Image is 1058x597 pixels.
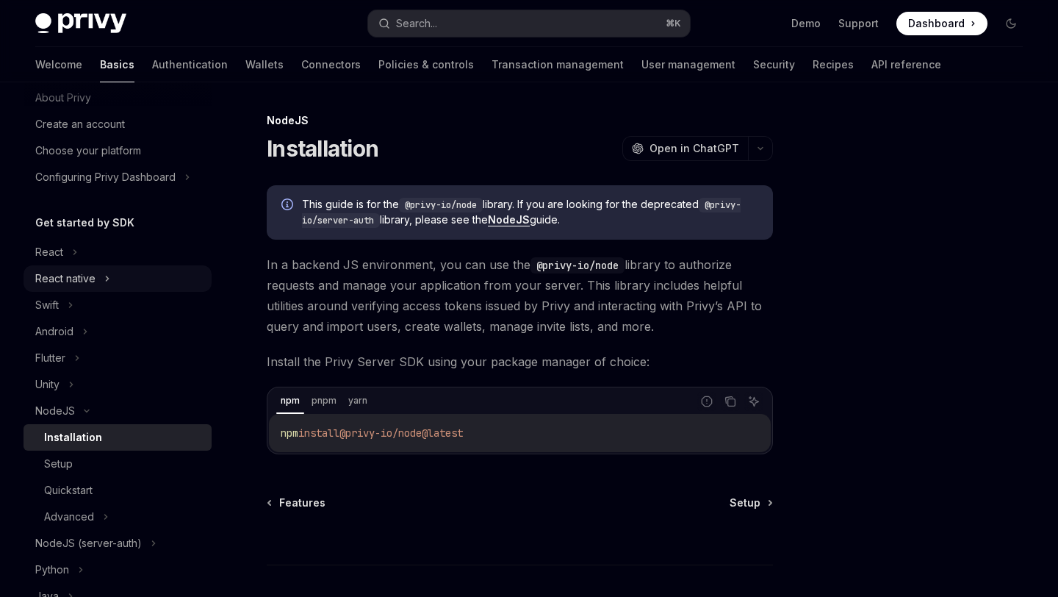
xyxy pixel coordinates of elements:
h5: Get started by SDK [35,214,134,232]
span: This guide is for the library. If you are looking for the deprecated library, please see the guide. [302,197,758,228]
a: Welcome [35,47,82,82]
a: Recipes [813,47,854,82]
a: Setup [24,451,212,477]
a: Demo [791,16,821,31]
code: @privy-io/node [399,198,483,212]
button: Open in ChatGPT [622,136,748,161]
a: Support [838,16,879,31]
div: Quickstart [44,482,93,499]
div: Choose your platform [35,142,141,160]
a: Policies & controls [378,47,474,82]
button: Report incorrect code [697,392,716,411]
a: Basics [100,47,134,82]
a: API reference [871,47,941,82]
span: @privy-io/node@latest [339,426,463,440]
span: npm [281,426,298,440]
a: NodeJS [488,213,530,226]
div: yarn [344,392,372,410]
span: ⌘ K [666,18,681,29]
a: User management [641,47,735,82]
code: @privy-io/server-auth [302,198,741,228]
button: Copy the contents from the code block [721,392,740,411]
div: Setup [44,455,73,473]
span: Install the Privy Server SDK using your package manager of choice: [267,351,773,372]
button: Toggle dark mode [999,12,1023,35]
svg: Info [281,199,296,213]
div: Unity [35,376,60,393]
span: Features [279,496,325,510]
div: Python [35,561,69,579]
a: Features [268,496,325,510]
div: Search... [396,15,437,32]
div: Advanced [44,508,94,526]
a: Connectors [301,47,361,82]
span: Dashboard [908,16,965,31]
div: NodeJS [35,402,75,420]
a: Create an account [24,111,212,137]
div: Android [35,323,73,340]
span: In a backend JS environment, you can use the library to authorize requests and manage your applic... [267,254,773,337]
img: dark logo [35,13,126,34]
div: Configuring Privy Dashboard [35,168,176,186]
a: Quickstart [24,477,212,504]
button: Ask AI [744,392,763,411]
div: React native [35,270,96,287]
a: Installation [24,424,212,451]
span: Open in ChatGPT [649,141,739,156]
div: Create an account [35,115,125,133]
a: Wallets [245,47,284,82]
div: Swift [35,296,59,314]
a: Dashboard [896,12,987,35]
a: Authentication [152,47,228,82]
span: install [298,426,339,440]
div: pnpm [307,392,341,410]
a: Transaction management [492,47,624,82]
a: Choose your platform [24,137,212,164]
div: React [35,243,63,261]
button: Search...⌘K [368,10,689,37]
div: Flutter [35,349,65,367]
a: Security [753,47,795,82]
div: npm [276,392,304,410]
h1: Installation [267,135,378,162]
a: Setup [730,496,771,510]
div: NodeJS (server-auth) [35,535,142,552]
div: NodeJS [267,113,773,128]
code: @privy-io/node [530,257,625,274]
span: Setup [730,496,760,510]
div: Installation [44,429,102,446]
